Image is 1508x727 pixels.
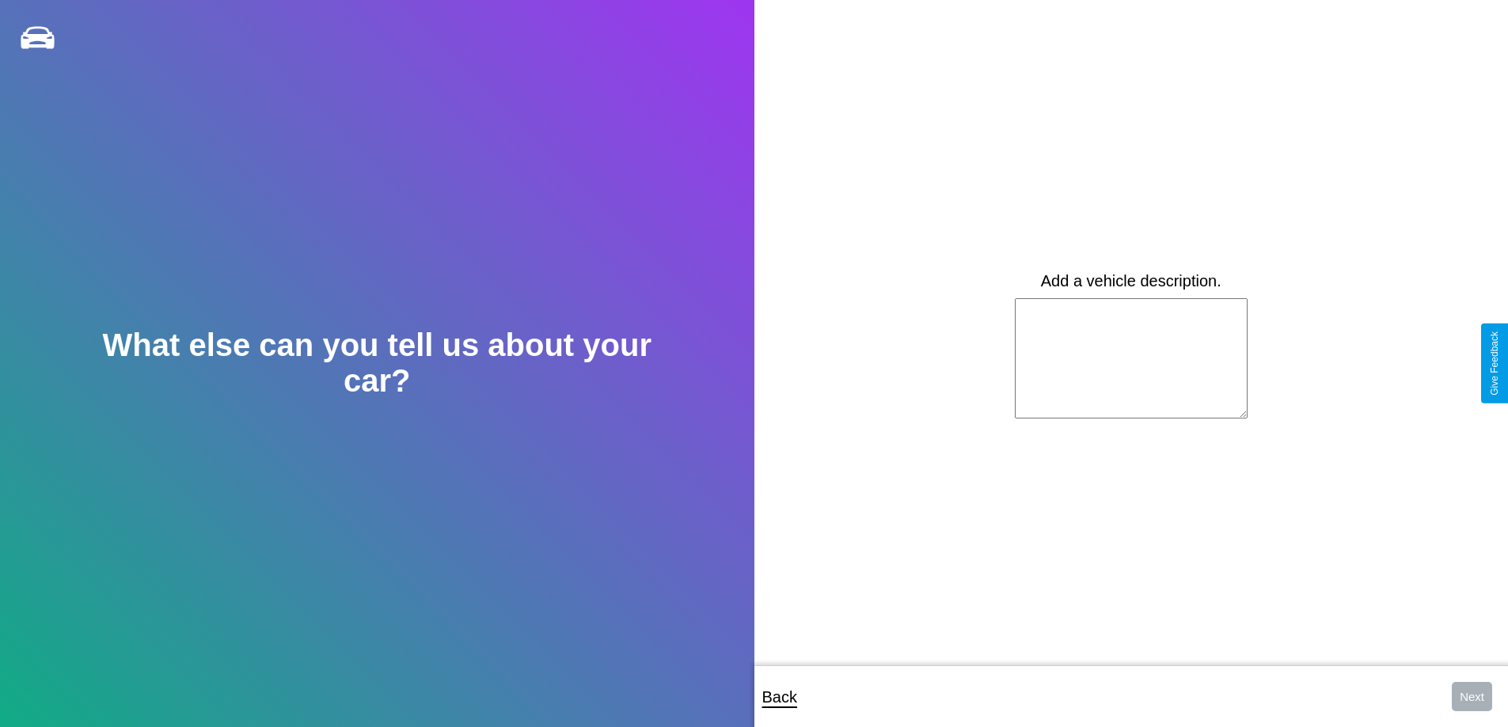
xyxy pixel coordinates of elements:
h2: What else can you tell us about your car? [75,328,678,399]
label: Add a vehicle description. [1041,272,1221,290]
p: Back [762,683,797,711]
div: Give Feedback [1489,331,1500,396]
button: Next [1452,682,1492,711]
